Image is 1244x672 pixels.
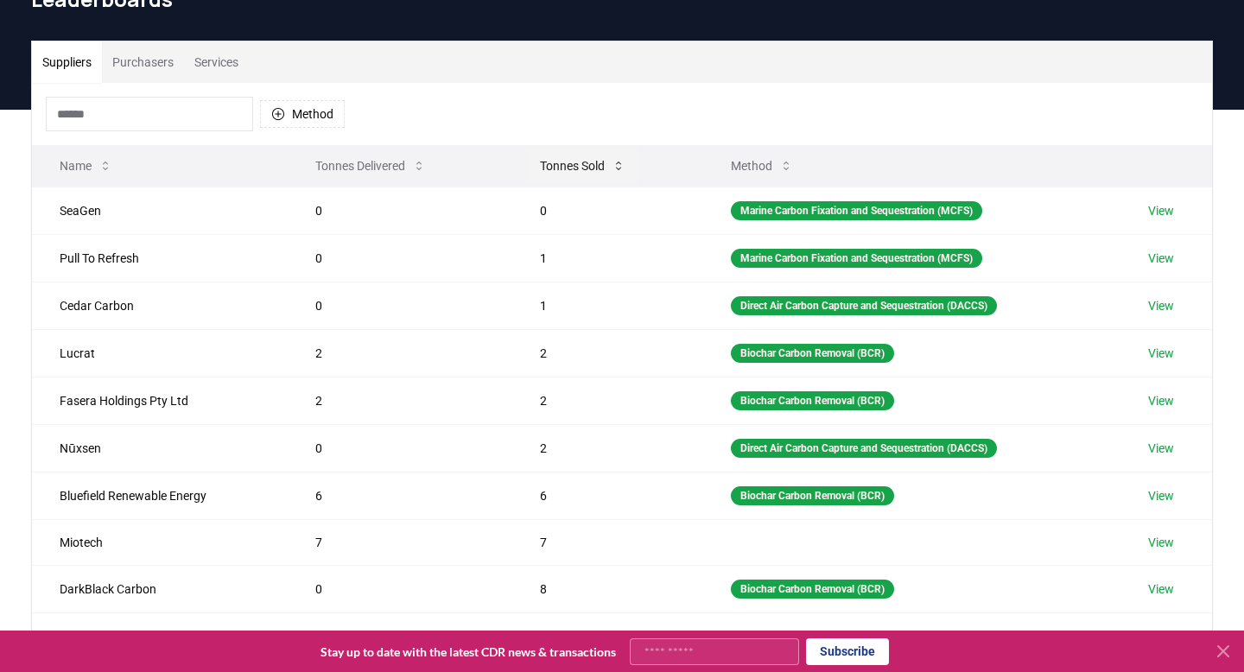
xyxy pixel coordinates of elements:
[102,41,184,83] button: Purchasers
[32,612,288,658] td: BlueShift
[1148,202,1174,219] a: View
[512,472,703,519] td: 6
[512,377,703,424] td: 2
[32,187,288,234] td: SeaGen
[301,149,440,183] button: Tonnes Delivered
[288,612,512,658] td: 10
[32,282,288,329] td: Cedar Carbon
[1148,345,1174,362] a: View
[32,41,102,83] button: Suppliers
[288,187,512,234] td: 0
[731,249,982,268] div: Marine Carbon Fixation and Sequestration (MCFS)
[184,41,249,83] button: Services
[1148,627,1174,644] a: View
[1148,580,1174,598] a: View
[512,329,703,377] td: 2
[1148,392,1174,409] a: View
[32,377,288,424] td: Fasera Holdings Pty Ltd
[32,329,288,377] td: Lucrat
[731,296,997,315] div: Direct Air Carbon Capture and Sequestration (DACCS)
[1148,487,1174,504] a: View
[512,424,703,472] td: 2
[288,377,512,424] td: 2
[512,519,703,565] td: 7
[512,282,703,329] td: 1
[32,424,288,472] td: Nūxsen
[288,282,512,329] td: 0
[46,149,126,183] button: Name
[1148,297,1174,314] a: View
[1148,534,1174,551] a: View
[260,100,345,128] button: Method
[512,565,703,612] td: 8
[32,519,288,565] td: Miotech
[32,472,288,519] td: Bluefield Renewable Energy
[731,439,997,458] div: Direct Air Carbon Capture and Sequestration (DACCS)
[512,187,703,234] td: 0
[32,565,288,612] td: DarkBlack Carbon
[288,565,512,612] td: 0
[1148,440,1174,457] a: View
[1148,250,1174,267] a: View
[288,424,512,472] td: 0
[32,234,288,282] td: Pull To Refresh
[717,149,807,183] button: Method
[731,486,894,505] div: Biochar Carbon Removal (BCR)
[731,391,894,410] div: Biochar Carbon Removal (BCR)
[731,580,894,599] div: Biochar Carbon Removal (BCR)
[512,612,703,658] td: 10
[512,234,703,282] td: 1
[288,472,512,519] td: 6
[731,344,894,363] div: Biochar Carbon Removal (BCR)
[526,149,639,183] button: Tonnes Sold
[731,201,982,220] div: Marine Carbon Fixation and Sequestration (MCFS)
[288,519,512,565] td: 7
[288,329,512,377] td: 2
[288,234,512,282] td: 0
